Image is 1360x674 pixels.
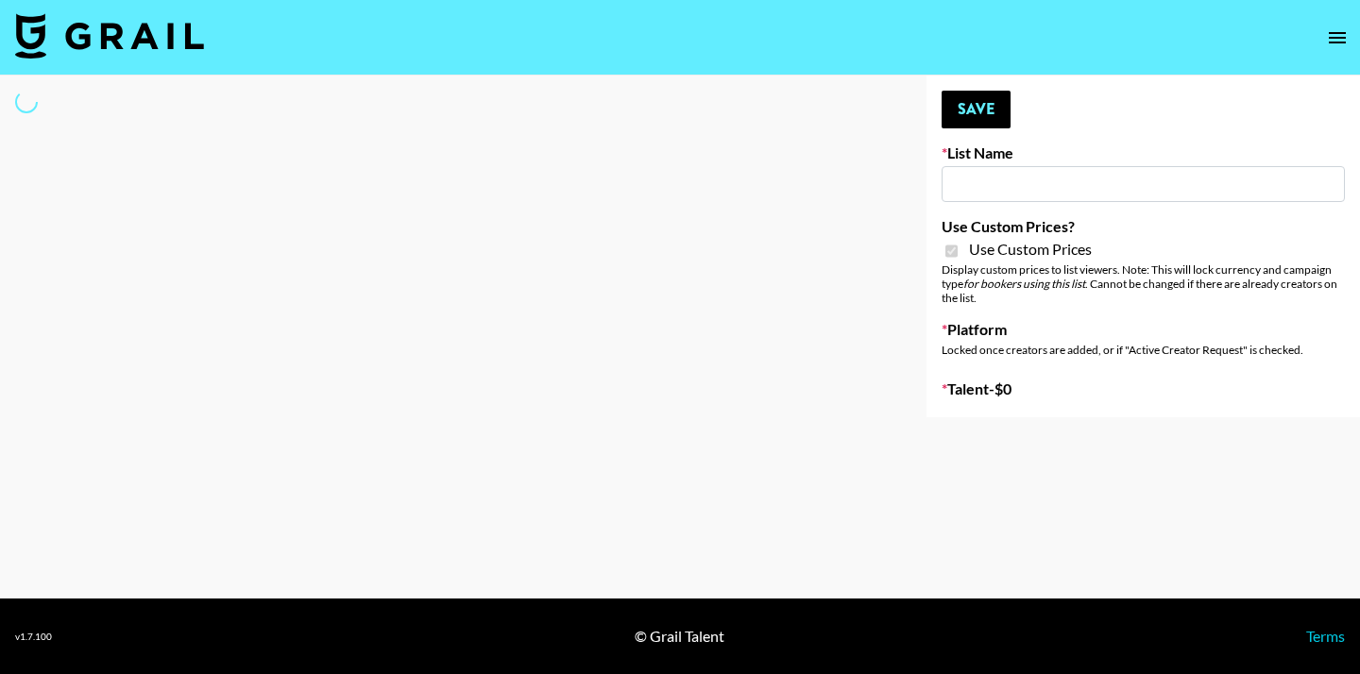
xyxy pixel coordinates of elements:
[1318,19,1356,57] button: open drawer
[1306,627,1345,645] a: Terms
[942,91,1011,128] button: Save
[942,343,1345,357] div: Locked once creators are added, or if "Active Creator Request" is checked.
[942,217,1345,236] label: Use Custom Prices?
[969,240,1092,259] span: Use Custom Prices
[635,627,724,646] div: © Grail Talent
[942,143,1345,162] label: List Name
[15,13,204,59] img: Grail Talent
[942,262,1345,305] div: Display custom prices to list viewers. Note: This will lock currency and campaign type . Cannot b...
[15,631,52,643] div: v 1.7.100
[963,277,1085,291] em: for bookers using this list
[942,379,1345,398] label: Talent - $ 0
[942,320,1345,339] label: Platform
